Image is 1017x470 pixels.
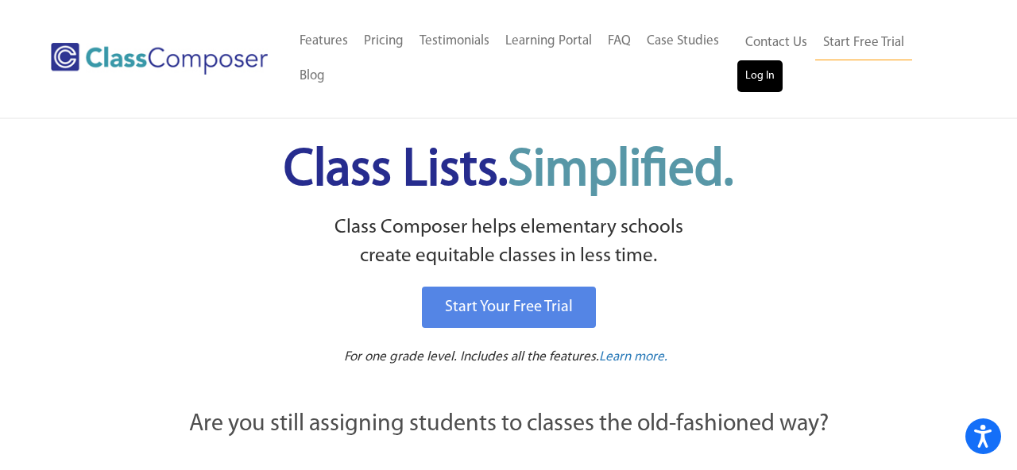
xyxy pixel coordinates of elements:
a: Learn more. [599,348,667,368]
p: Class Composer helps elementary schools create equitable classes in less time. [101,214,916,272]
a: FAQ [600,24,639,59]
a: Testimonials [412,24,497,59]
a: Blog [292,59,333,94]
img: Class Composer [51,43,268,75]
a: Start Your Free Trial [422,287,596,328]
span: Class Lists. [284,145,733,197]
a: Contact Us [737,25,815,60]
nav: Header Menu [737,25,954,92]
a: Start Free Trial [815,25,912,61]
a: Learning Portal [497,24,600,59]
a: Log In [737,60,783,92]
span: Learn more. [599,350,667,364]
a: Case Studies [639,24,727,59]
span: Simplified. [508,145,733,197]
span: For one grade level. Includes all the features. [344,350,599,364]
p: Are you still assigning students to classes the old-fashioned way? [103,407,914,442]
a: Features [292,24,356,59]
a: Pricing [356,24,412,59]
span: Start Your Free Trial [445,299,573,315]
nav: Header Menu [292,24,737,94]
